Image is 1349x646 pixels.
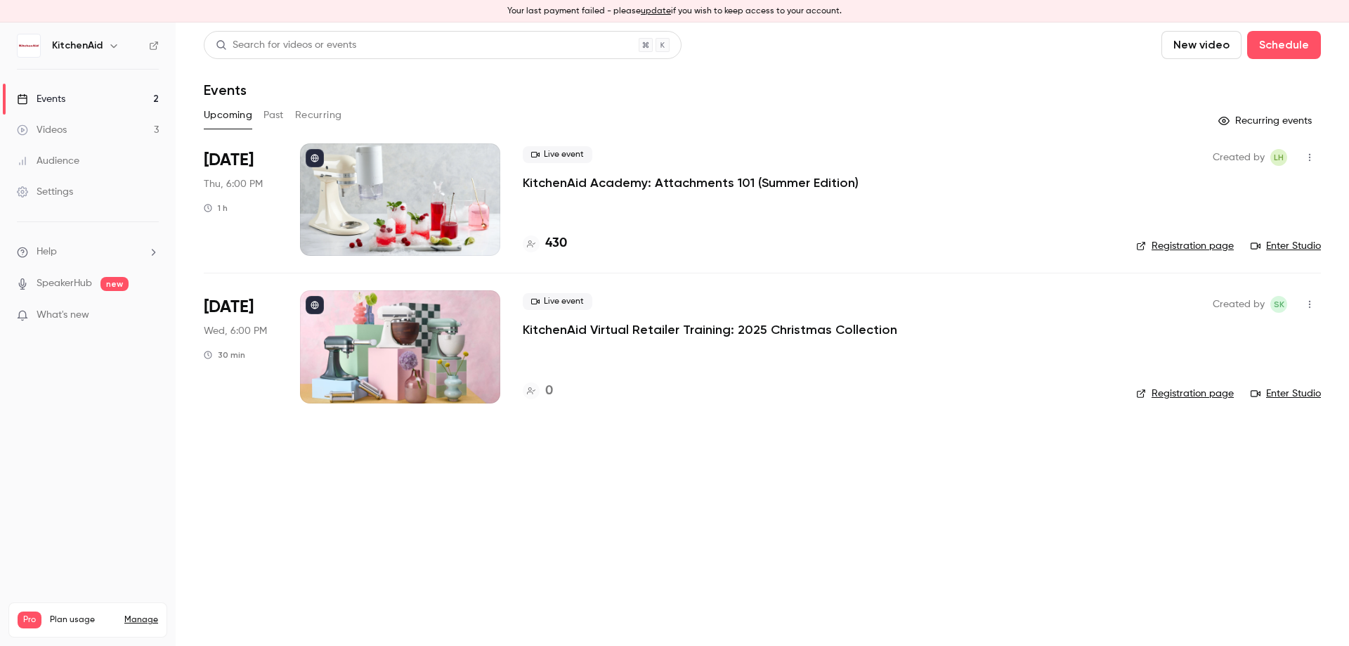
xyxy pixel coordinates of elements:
a: Enter Studio [1251,387,1321,401]
span: sk [1274,296,1284,313]
button: Past [263,104,284,127]
span: Live event [523,146,592,163]
div: 1 h [204,202,228,214]
span: Thu, 6:00 PM [204,177,263,191]
button: Recurring [295,104,342,127]
div: Oct 16 Thu, 6:00 PM (Australia/Sydney) [204,143,278,256]
button: Upcoming [204,104,252,127]
a: Registration page [1136,387,1234,401]
div: Oct 22 Wed, 6:00 PM (Australia/Sydney) [204,290,278,403]
span: Leyna Hoang [1270,149,1287,166]
span: Created by [1213,296,1265,313]
iframe: Noticeable Trigger [142,309,159,322]
p: Your last payment failed - please if you wish to keep access to your account. [507,5,842,18]
span: Live event [523,293,592,310]
span: Wed, 6:00 PM [204,324,267,338]
a: 0 [523,382,553,401]
button: Schedule [1247,31,1321,59]
span: Plan usage [50,614,116,626]
span: [DATE] [204,296,254,318]
a: 430 [523,234,567,253]
span: Help [37,245,57,259]
h6: KitchenAid [52,39,103,53]
h4: 0 [545,382,553,401]
a: KitchenAid Academy: Attachments 101 (Summer Edition) [523,174,859,191]
div: Audience [17,154,79,168]
span: [DATE] [204,149,254,172]
span: stephanie korlevska [1270,296,1287,313]
div: Search for videos or events [216,38,356,53]
h1: Events [204,82,247,98]
div: 30 min [204,349,245,361]
a: Registration page [1136,239,1234,253]
a: SpeakerHub [37,276,92,291]
div: Settings [17,185,73,199]
h4: 430 [545,234,567,253]
button: New video [1161,31,1242,59]
span: What's new [37,308,89,323]
a: Manage [124,614,158,626]
button: update [641,5,671,18]
img: KitchenAid [18,34,40,57]
span: Created by [1213,149,1265,166]
span: LH [1274,149,1284,166]
span: Pro [18,612,41,628]
div: Videos [17,123,67,137]
button: Recurring events [1212,110,1321,132]
span: new [100,277,129,291]
li: help-dropdown-opener [17,245,159,259]
div: Events [17,92,65,106]
a: Enter Studio [1251,239,1321,253]
a: KitchenAid Virtual Retailer Training: 2025 Christmas Collection [523,321,897,338]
